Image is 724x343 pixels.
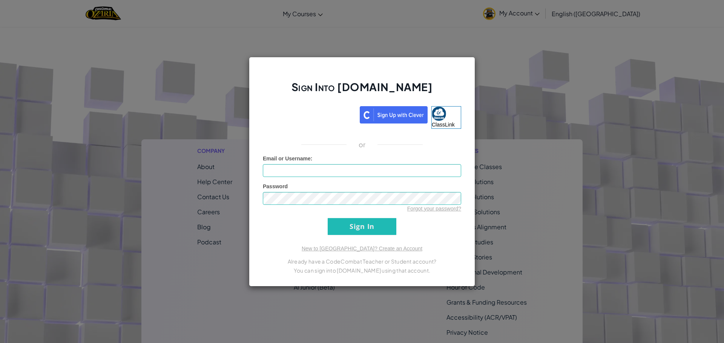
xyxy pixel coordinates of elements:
[432,107,446,121] img: classlink-logo-small.png
[360,106,428,123] img: clever_sso_button@2x.png
[263,266,461,275] p: You can sign into [DOMAIN_NAME] using that account.
[263,155,311,162] span: Email or Username
[263,155,313,162] label: :
[432,122,455,128] span: ClassLink
[259,105,360,122] iframe: Sign in with Google Button
[263,257,461,266] p: Already have a CodeCombat Teacher or Student account?
[359,140,366,149] p: or
[407,206,461,212] a: Forgot your password?
[302,245,422,252] a: New to [GEOGRAPHIC_DATA]? Create an Account
[328,218,396,235] input: Sign In
[263,183,288,189] span: Password
[263,80,461,102] h2: Sign Into [DOMAIN_NAME]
